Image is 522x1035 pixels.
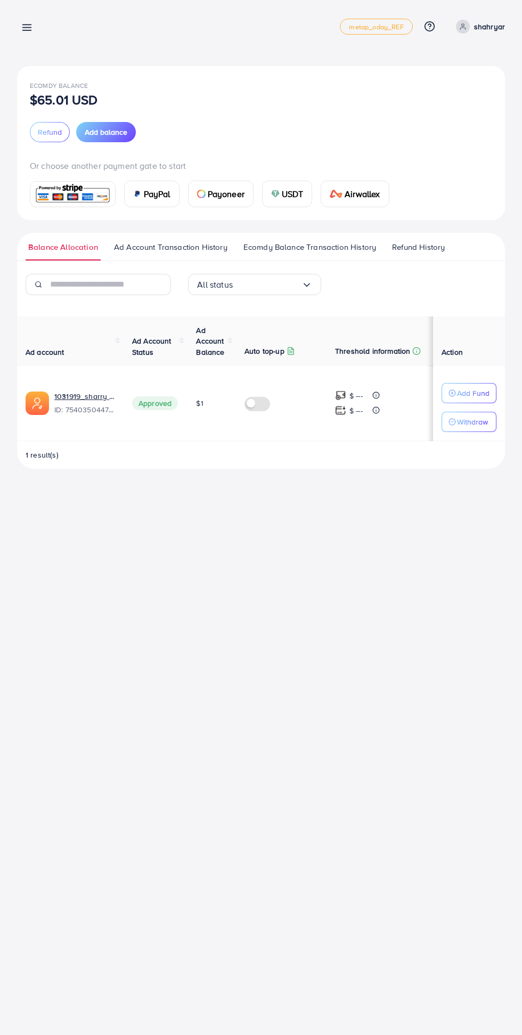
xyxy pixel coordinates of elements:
[197,190,206,198] img: card
[28,241,98,253] span: Balance Allocation
[76,122,136,142] button: Add balance
[124,181,180,207] a: cardPayPal
[132,336,172,357] span: Ad Account Status
[30,159,492,172] p: Or choose another payment gate to start
[457,387,490,400] p: Add Fund
[26,347,64,357] span: Ad account
[340,19,412,35] a: metap_oday_REF
[188,181,254,207] a: cardPayoneer
[208,188,244,200] span: Payoneer
[457,415,488,428] p: Withdraw
[196,398,203,409] span: $1
[271,190,280,198] img: card
[335,390,346,401] img: top-up amount
[349,23,403,30] span: metap_oday_REF
[132,396,178,410] span: Approved
[345,188,380,200] span: Airwallex
[30,181,116,207] a: card
[54,404,115,415] span: ID: 7540350447681863698
[26,450,59,460] span: 1 result(s)
[452,20,505,34] a: shahryar
[442,412,496,432] button: Withdraw
[196,325,224,357] span: Ad Account Balance
[30,122,70,142] button: Refund
[392,241,445,253] span: Refund History
[282,188,304,200] span: USDT
[474,20,505,33] p: shahryar
[30,93,98,106] p: $65.01 USD
[34,183,112,206] img: card
[349,404,363,417] p: $ ---
[114,241,227,253] span: Ad Account Transaction History
[262,181,313,207] a: cardUSDT
[54,391,115,402] a: 1031919_sharry mughal_1755624852344
[335,345,410,357] p: Threshold information
[233,276,301,293] input: Search for option
[85,127,127,137] span: Add balance
[144,188,170,200] span: PayPal
[133,190,142,198] img: card
[197,276,233,293] span: All status
[38,127,62,137] span: Refund
[188,274,321,295] div: Search for option
[349,389,363,402] p: $ ---
[243,241,376,253] span: Ecomdy Balance Transaction History
[321,181,389,207] a: cardAirwallex
[442,383,496,403] button: Add Fund
[442,347,463,357] span: Action
[54,391,115,415] div: <span class='underline'>1031919_sharry mughal_1755624852344</span></br>7540350447681863698
[26,392,49,415] img: ic-ads-acc.e4c84228.svg
[335,405,346,416] img: top-up amount
[244,345,284,357] p: Auto top-up
[330,190,342,198] img: card
[30,81,88,90] span: Ecomdy Balance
